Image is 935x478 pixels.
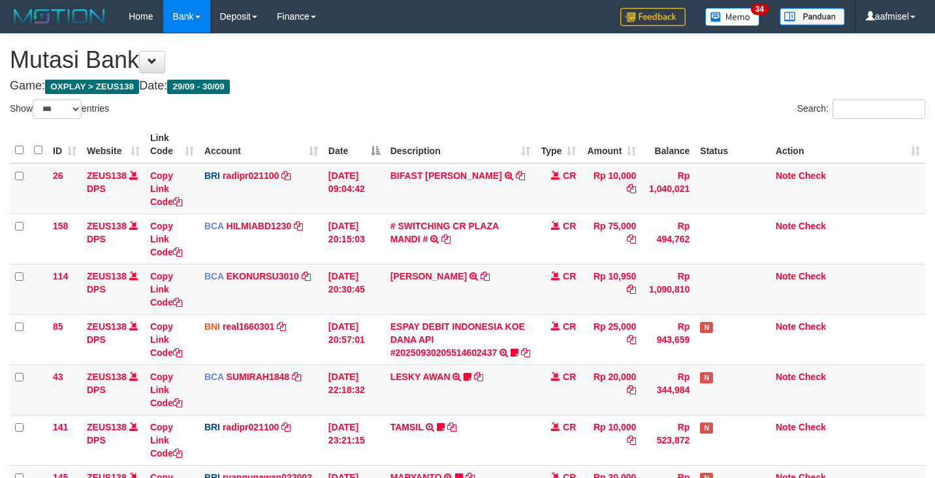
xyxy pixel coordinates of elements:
td: DPS [82,314,145,364]
a: Copy Link Code [150,321,182,358]
a: ZEUS138 [87,221,127,231]
th: Link Code: activate to sort column ascending [145,126,199,163]
a: Copy # SWITCHING CR PLAZA MANDI # to clipboard [441,234,451,244]
span: BCA [204,372,224,382]
a: SUMIRAH1848 [227,372,289,382]
td: [DATE] 23:21:15 [323,415,385,465]
span: CR [563,170,576,181]
a: Note [776,321,796,332]
a: ZEUS138 [87,372,127,382]
a: Copy Rp 20,000 to clipboard [627,385,636,395]
h4: Game: Date: [10,80,925,93]
a: Copy ESPAY DEBIT INDONESIA KOE DANA API #20250930205514602437 to clipboard [521,347,530,358]
a: ZEUS138 [87,321,127,332]
a: real1660301 [223,321,274,332]
a: Copy Rp 10,000 to clipboard [627,183,636,194]
td: Rp 344,984 [641,364,695,415]
a: Copy SUMIRAH1848 to clipboard [292,372,301,382]
a: Note [776,221,796,231]
a: Check [799,271,826,281]
span: BNI [204,321,220,332]
a: Check [799,221,826,231]
span: 85 [53,321,63,332]
a: Copy real1660301 to clipboard [277,321,286,332]
span: 26 [53,170,63,181]
a: Check [799,170,826,181]
img: Feedback.jpg [620,8,686,26]
a: Copy Rp 25,000 to clipboard [627,334,636,345]
span: CR [563,321,576,332]
a: Note [776,422,796,432]
th: Date: activate to sort column descending [323,126,385,163]
td: [DATE] 20:57:01 [323,314,385,364]
img: MOTION_logo.png [10,7,109,26]
a: Check [799,422,826,432]
span: 158 [53,221,68,231]
td: DPS [82,415,145,465]
td: [DATE] 20:30:45 [323,264,385,314]
span: BCA [204,271,224,281]
a: Copy Rp 10,000 to clipboard [627,435,636,445]
th: ID: activate to sort column ascending [48,126,82,163]
td: DPS [82,214,145,264]
a: Copy BIFAST ERIKA S PAUN to clipboard [516,170,525,181]
span: Has Note [700,372,713,383]
a: LESKY AWAN [390,372,451,382]
td: DPS [82,264,145,314]
a: Copy Rp 10,950 to clipboard [627,284,636,295]
span: CR [563,422,576,432]
a: Check [799,321,826,332]
a: Copy Rp 75,000 to clipboard [627,234,636,244]
span: 141 [53,422,68,432]
td: [DATE] 22:18:32 [323,364,385,415]
span: Has Note [700,322,713,333]
a: Copy Link Code [150,221,182,257]
a: Copy Link Code [150,422,182,458]
select: Showentries [33,99,82,119]
a: radipr021100 [223,422,279,432]
label: Search: [797,99,925,119]
td: Rp 20,000 [581,364,641,415]
label: Show entries [10,99,109,119]
td: Rp 10,950 [581,264,641,314]
th: Website: activate to sort column ascending [82,126,145,163]
a: Copy LESKY AWAN to clipboard [474,372,483,382]
a: Note [776,170,796,181]
a: Note [776,271,796,281]
th: Description: activate to sort column ascending [385,126,536,163]
th: Status [695,126,770,163]
td: Rp 10,000 [581,163,641,214]
a: Copy AHMAD AGUSTI to clipboard [481,271,490,281]
td: [DATE] 09:04:42 [323,163,385,214]
td: Rp 943,659 [641,314,695,364]
td: Rp 494,762 [641,214,695,264]
a: Check [799,372,826,382]
a: Copy TAMSIL to clipboard [447,422,456,432]
a: ZEUS138 [87,170,127,181]
img: panduan.png [780,8,845,25]
a: ESPAY DEBIT INDONESIA KOE DANA API #20250930205514602437 [390,321,525,358]
td: [DATE] 20:15:03 [323,214,385,264]
td: Rp 1,040,021 [641,163,695,214]
td: Rp 1,090,810 [641,264,695,314]
a: HILMIABD1230 [227,221,292,231]
th: Amount: activate to sort column ascending [581,126,641,163]
td: DPS [82,364,145,415]
td: Rp 75,000 [581,214,641,264]
a: EKONURSU3010 [227,271,299,281]
a: Copy HILMIABD1230 to clipboard [294,221,303,231]
span: OXPLAY > ZEUS138 [45,80,139,94]
a: Copy radipr021100 to clipboard [281,170,291,181]
a: Copy EKONURSU3010 to clipboard [302,271,311,281]
td: Rp 523,872 [641,415,695,465]
th: Type: activate to sort column ascending [535,126,581,163]
span: Has Note [700,422,713,434]
th: Account: activate to sort column ascending [199,126,323,163]
img: Button%20Memo.svg [705,8,760,26]
span: 29/09 - 30/09 [167,80,230,94]
a: ZEUS138 [87,271,127,281]
a: Note [776,372,796,382]
a: [PERSON_NAME] [390,271,467,281]
a: TAMSIL [390,422,424,432]
span: 34 [751,3,769,15]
